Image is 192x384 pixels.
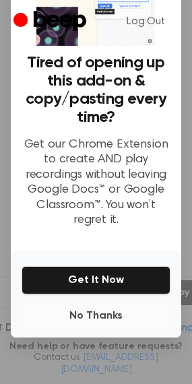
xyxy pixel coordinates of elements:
[22,137,170,228] p: Get our Chrome Extension to create AND play recordings without leaving Google Docs™ or Google Cla...
[113,5,179,38] a: Log Out
[13,9,90,35] a: Beep
[22,54,170,127] h3: Tired of opening up this add-on & copy/pasting every time?
[22,266,170,294] button: Get It Now
[22,302,170,329] button: No Thanks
